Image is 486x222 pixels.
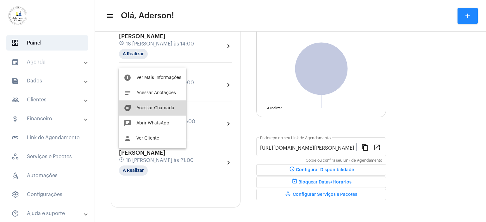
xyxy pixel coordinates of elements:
span: Acessar Anotações [136,91,176,95]
mat-icon: chat [124,119,131,127]
span: Ver Mais Informações [136,75,181,80]
mat-icon: duo [124,104,131,112]
span: Acessar Chamada [136,106,174,110]
mat-icon: info [124,74,131,81]
span: Ver Cliente [136,136,159,141]
span: Abrir WhatsApp [136,121,169,125]
mat-icon: notes [124,89,131,97]
mat-icon: person [124,135,131,142]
